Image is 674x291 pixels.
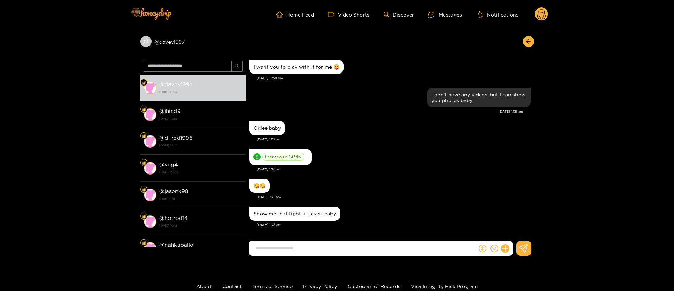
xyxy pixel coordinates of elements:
[253,64,339,70] div: I want you to play with it for me 😛
[142,134,146,138] img: Fan Level
[276,11,314,18] a: Home Feed
[159,188,188,194] strong: @ jasonk98
[140,36,246,47] div: @davey1997
[257,222,531,227] div: [DATE] 1:38 am
[257,167,531,172] div: [DATE] 1:30 am
[328,11,338,18] span: video-camera
[159,108,181,114] strong: @ jhind9
[253,153,261,160] span: dollar-circle
[428,11,462,19] div: Messages
[159,242,193,248] strong: @ nahkapallo
[144,189,156,201] img: conversation
[257,137,531,142] div: [DATE] 1:09 am
[476,11,521,18] button: Notifications
[384,12,414,18] a: Discover
[252,284,293,289] a: Terms of Service
[159,135,193,141] strong: @ d_rod1996
[262,153,304,161] span: I sent you a $ 45 tip.
[523,36,534,47] button: arrow-left
[144,215,156,228] img: conversation
[328,11,370,18] a: Video Shorts
[142,161,146,165] img: Fan Level
[479,245,486,252] span: dollar
[249,207,340,221] div: Sep. 25, 1:38 am
[411,284,478,289] a: Visa Integrity Risk Program
[144,82,156,94] img: conversation
[303,284,337,289] a: Privacy Policy
[257,76,531,81] div: [DATE] 12:58 am
[477,243,488,254] button: dollar
[249,109,523,114] div: [DATE] 1:06 am
[159,169,242,175] strong: [DATE] 23:02
[348,284,400,289] a: Custodian of Records
[231,61,243,72] button: search
[249,60,344,74] div: Sep. 25, 12:58 am
[159,215,188,221] strong: @ hotrod14
[159,196,242,202] strong: [DATE] 11:11
[276,11,286,18] span: home
[249,179,270,193] div: Sep. 25, 1:32 am
[253,125,281,131] div: Okiee baby
[142,214,146,219] img: Fan Level
[249,149,312,165] div: Sep. 25, 1:30 am
[142,81,146,85] img: Fan Level
[490,245,498,252] span: smile
[143,38,149,45] span: user
[222,284,242,289] a: Contact
[234,63,239,69] span: search
[144,108,156,121] img: conversation
[253,211,336,216] div: Show me that tight little ass baby
[253,183,265,189] div: 😘😘
[159,142,242,148] strong: [DATE] 12:14
[431,92,526,103] div: I don't have any videos, but I can show you photos baby
[144,242,156,255] img: conversation
[427,88,531,107] div: Sep. 25, 1:06 am
[159,89,242,95] strong: [DATE] 01:32
[196,284,212,289] a: About
[142,241,146,245] img: Fan Level
[249,121,285,135] div: Sep. 25, 1:09 am
[159,81,193,87] strong: @ davey1997
[159,115,242,122] strong: [DATE] 13:55
[526,39,531,45] span: arrow-left
[257,195,531,200] div: [DATE] 1:32 am
[159,162,178,167] strong: @ vcg4
[144,162,156,175] img: conversation
[144,135,156,148] img: conversation
[159,222,242,229] strong: [DATE] 19:42
[142,107,146,112] img: Fan Level
[142,188,146,192] img: Fan Level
